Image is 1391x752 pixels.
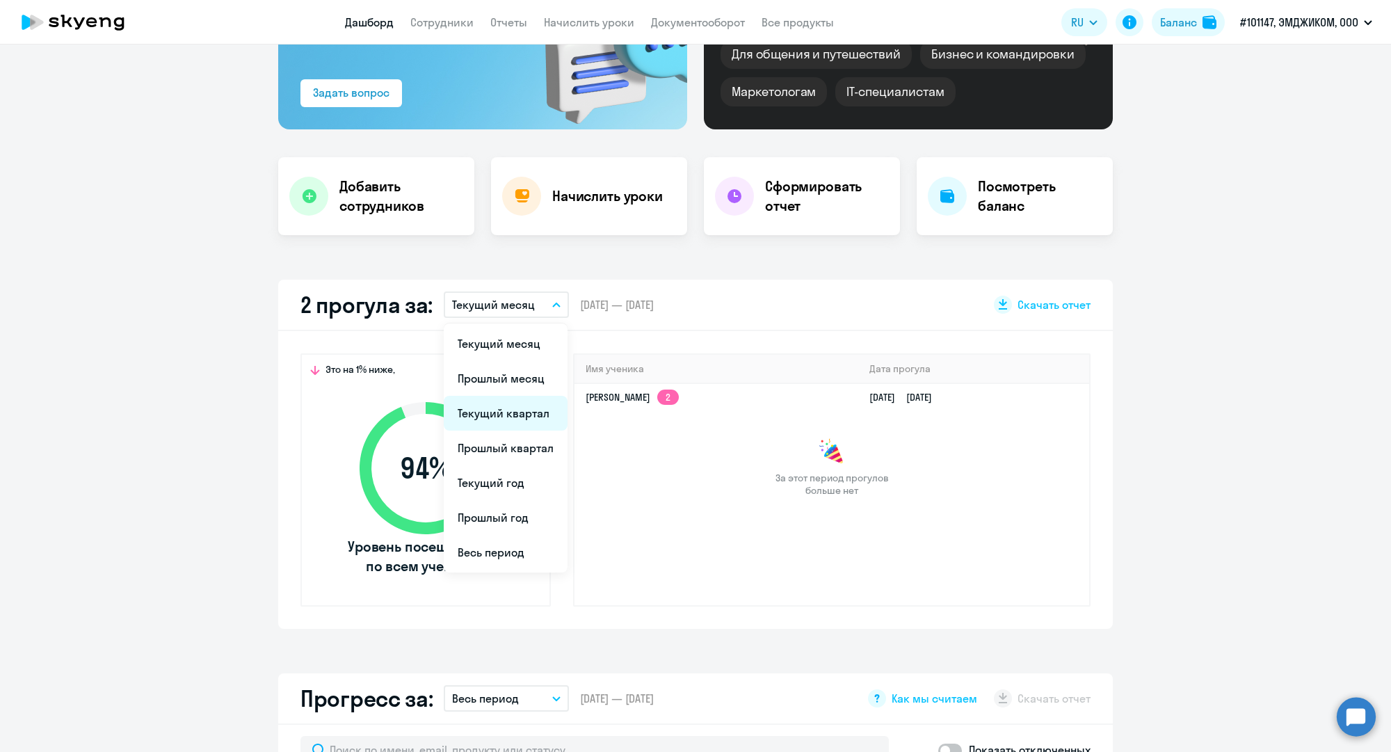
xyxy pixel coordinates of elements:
div: IT-специалистам [835,77,955,106]
span: 94 % [346,451,506,485]
a: Документооборот [651,15,745,29]
span: За этот период прогулов больше нет [773,472,890,497]
span: Скачать отчет [1018,297,1091,312]
div: Баланс [1160,14,1197,31]
h2: 2 прогула за: [300,291,433,319]
button: Текущий месяц [444,291,569,318]
th: Дата прогула [858,355,1089,383]
span: Как мы считаем [892,691,977,706]
button: Весь период [444,685,569,712]
button: Балансbalance [1152,8,1225,36]
h4: Сформировать отчет [765,177,889,216]
p: #101147, ЭМДЖИКОМ, ООО [1240,14,1358,31]
a: [PERSON_NAME]2 [586,391,679,403]
button: #101147, ЭМДЖИКОМ, ООО [1233,6,1379,39]
p: Текущий месяц [452,296,535,313]
button: RU [1061,8,1107,36]
img: congrats [818,438,846,466]
h4: Начислить уроки [552,186,663,206]
ul: RU [444,323,568,573]
h2: Прогресс за: [300,685,433,712]
div: Маркетологам [721,77,827,106]
app-skyeng-badge: 2 [657,390,679,405]
a: Отчеты [490,15,527,29]
span: [DATE] — [DATE] [580,297,654,312]
h4: Посмотреть баланс [978,177,1102,216]
span: Уровень посещаемости по всем ученикам [346,537,506,576]
div: Бизнес и командировки [920,40,1086,69]
div: Для общения и путешествий [721,40,912,69]
span: RU [1071,14,1084,31]
p: Весь период [452,690,519,707]
div: Задать вопрос [313,84,389,101]
span: Это на 1% ниже, [325,363,395,380]
a: Все продукты [762,15,834,29]
button: Задать вопрос [300,79,402,107]
span: [DATE] — [DATE] [580,691,654,706]
a: Дашборд [345,15,394,29]
img: balance [1203,15,1216,29]
a: Сотрудники [410,15,474,29]
th: Имя ученика [574,355,858,383]
h4: Добавить сотрудников [339,177,463,216]
a: Начислить уроки [544,15,634,29]
a: [DATE][DATE] [869,391,943,403]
